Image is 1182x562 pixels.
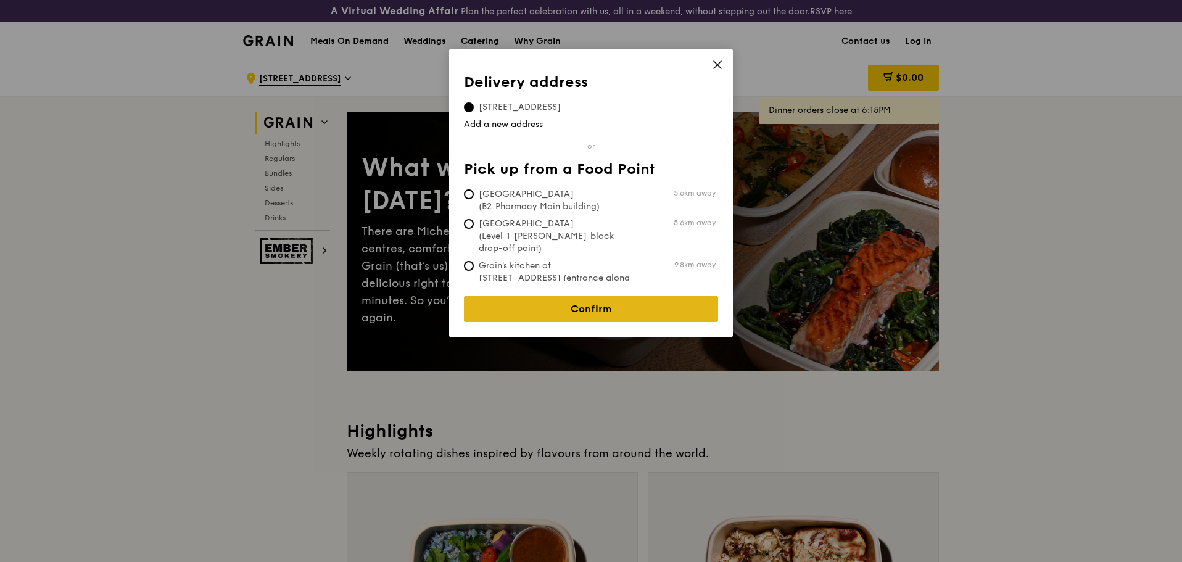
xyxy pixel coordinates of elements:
span: 5.6km away [674,188,716,198]
a: Confirm [464,296,718,322]
span: Grain's kitchen at [STREET_ADDRESS] (entrance along [PERSON_NAME][GEOGRAPHIC_DATA]) [464,260,648,309]
span: [STREET_ADDRESS] [464,101,576,114]
input: [GEOGRAPHIC_DATA] (B2 Pharmacy Main building)5.6km away [464,189,474,199]
th: Pick up from a Food Point [464,161,718,183]
input: [GEOGRAPHIC_DATA] (Level 1 [PERSON_NAME] block drop-off point)5.6km away [464,219,474,229]
input: [STREET_ADDRESS] [464,102,474,112]
a: Add a new address [464,118,718,131]
span: 9.8km away [674,260,716,270]
th: Delivery address [464,74,718,96]
input: Grain's kitchen at [STREET_ADDRESS] (entrance along [PERSON_NAME][GEOGRAPHIC_DATA])9.8km away [464,261,474,271]
span: [GEOGRAPHIC_DATA] (Level 1 [PERSON_NAME] block drop-off point) [464,218,648,255]
span: [GEOGRAPHIC_DATA] (B2 Pharmacy Main building) [464,188,648,213]
span: 5.6km away [674,218,716,228]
